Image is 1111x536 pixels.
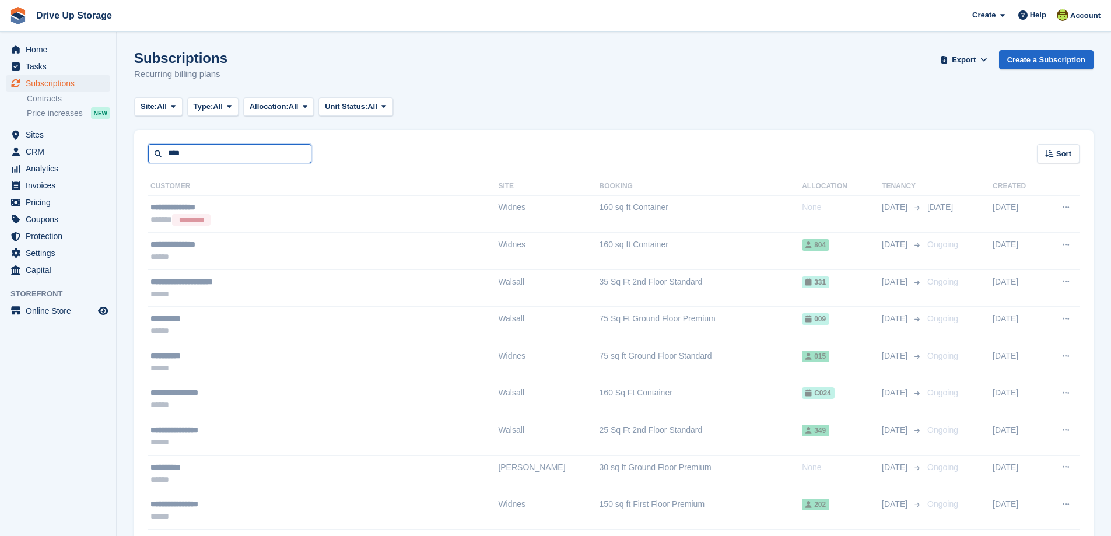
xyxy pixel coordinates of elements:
[6,194,110,211] a: menu
[26,143,96,160] span: CRM
[6,127,110,143] a: menu
[6,58,110,75] a: menu
[999,50,1094,69] a: Create a Subscription
[6,143,110,160] a: menu
[26,75,96,92] span: Subscriptions
[134,68,227,81] p: Recurring billing plans
[31,6,117,25] a: Drive Up Storage
[27,107,110,120] a: Price increases NEW
[26,194,96,211] span: Pricing
[26,228,96,244] span: Protection
[26,58,96,75] span: Tasks
[26,245,96,261] span: Settings
[1057,9,1068,21] img: Lindsay Dawes
[972,9,996,21] span: Create
[27,108,83,119] span: Price increases
[26,177,96,194] span: Invoices
[938,50,990,69] button: Export
[26,211,96,227] span: Coupons
[6,228,110,244] a: menu
[26,262,96,278] span: Capital
[26,160,96,177] span: Analytics
[6,262,110,278] a: menu
[6,177,110,194] a: menu
[26,127,96,143] span: Sites
[952,54,976,66] span: Export
[9,7,27,24] img: stora-icon-8386f47178a22dfd0bd8f6a31ec36ba5ce8667c1dd55bd0f319d3a0aa187defe.svg
[27,93,110,104] a: Contracts
[6,160,110,177] a: menu
[6,75,110,92] a: menu
[26,303,96,319] span: Online Store
[6,303,110,319] a: menu
[1030,9,1046,21] span: Help
[6,41,110,58] a: menu
[6,245,110,261] a: menu
[10,288,116,300] span: Storefront
[91,107,110,119] div: NEW
[134,50,227,66] h1: Subscriptions
[26,41,96,58] span: Home
[1070,10,1101,22] span: Account
[6,211,110,227] a: menu
[96,304,110,318] a: Preview store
